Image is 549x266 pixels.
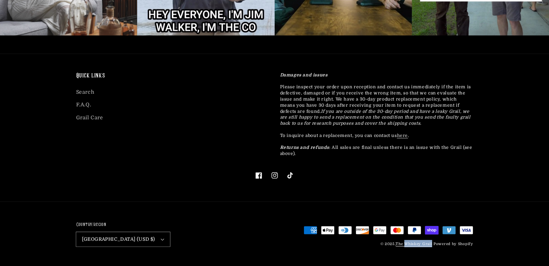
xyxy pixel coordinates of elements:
h2: Quick links [76,72,269,80]
strong: Damages and issues [280,72,328,77]
button: [GEOGRAPHIC_DATA] (USD $) [76,232,170,247]
a: Search [76,88,95,98]
h2: Country/region [76,221,170,229]
em: If you are outside of the 30-day period and have a leaky Grail, we are still happy to send a repl... [280,109,471,126]
a: Grail Care [76,111,103,124]
a: F.A.Q. [76,98,91,111]
a: Powered by Shopify [433,242,473,246]
strong: Returns and refunds [280,145,329,150]
small: © 2025, [380,242,432,246]
a: here [397,133,408,138]
p: Please inspect your order upon reception and contact us immediately if the item is defective, dam... [280,72,473,157]
a: The Whiskey Grail [396,242,432,246]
